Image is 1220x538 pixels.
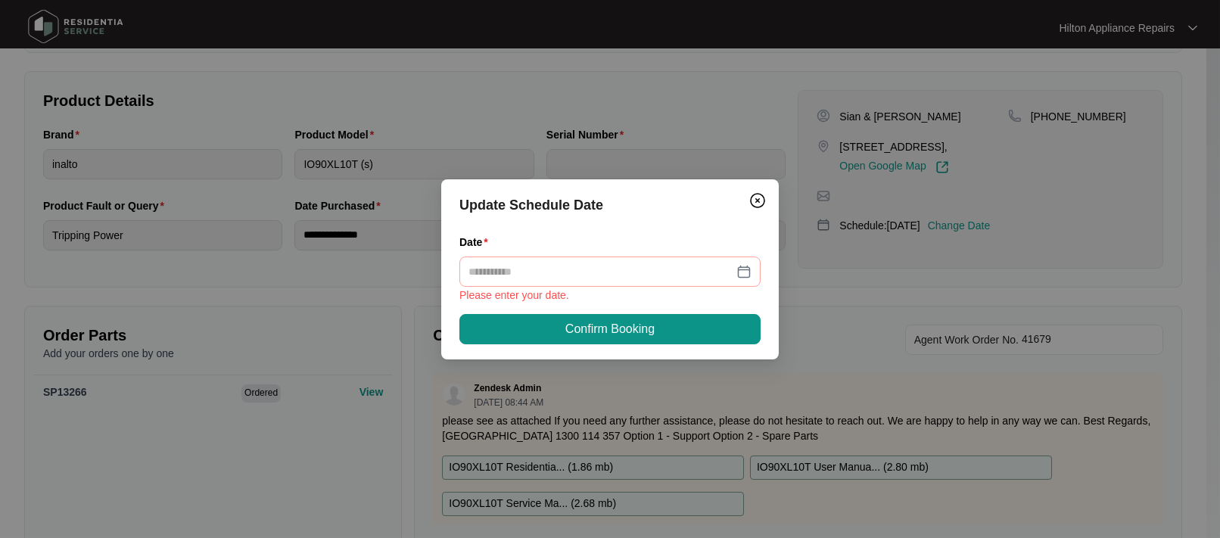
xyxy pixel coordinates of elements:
input: Date [468,263,733,280]
img: closeCircle [748,191,767,210]
button: Confirm Booking [459,314,761,344]
span: Confirm Booking [565,320,655,338]
button: Close [745,188,770,213]
label: Date [459,235,494,250]
div: Please enter your date. [459,287,761,303]
div: Update Schedule Date [459,194,761,216]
